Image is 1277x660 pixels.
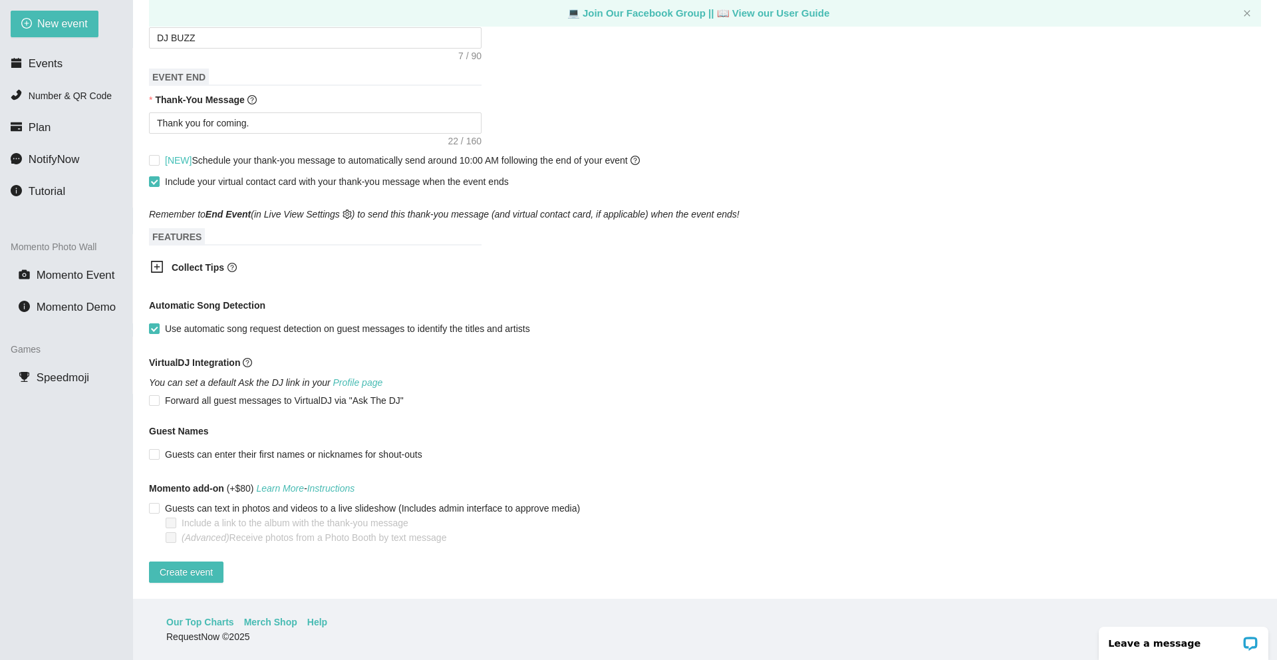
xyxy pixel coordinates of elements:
span: EVENT END [149,69,209,86]
span: Guests can enter their first names or nicknames for shout-outs [160,447,428,462]
span: plus-square [150,260,164,273]
i: You can set a default Ask the DJ link in your [149,377,382,388]
span: camera [19,269,30,280]
i: (Advanced) [182,532,229,543]
span: NotifyNow [29,153,79,166]
span: Plan [29,121,51,134]
b: Collect Tips [172,262,224,273]
span: question-circle [247,95,257,104]
span: Schedule your thank-you message to automatically send around 10:00 AM following the end of your e... [165,155,640,166]
a: Profile page [333,377,383,388]
b: Guest Names [149,426,208,436]
span: message [11,153,22,164]
span: question-circle [631,156,640,165]
div: RequestNow © 2025 [166,629,1240,644]
span: Events [29,57,63,70]
span: Guests can text in photos and videos to a live slideshow (Includes admin interface to approve media) [160,501,585,516]
textarea: DJ BUZZ [149,27,482,49]
span: New event [37,15,88,32]
div: Collect Tipsquestion-circle [140,252,472,285]
span: Speedmoji [37,371,89,384]
b: VirtualDJ Integration [149,357,240,368]
span: plus-circle [21,18,32,31]
span: FEATURES [149,228,205,246]
span: info-circle [11,185,22,196]
b: End Event [206,209,251,220]
span: question-circle [243,358,252,367]
i: Remember to (in Live View Settings ) to send this thank-you message (and virtual contact card, if... [149,209,740,220]
a: laptop View our User Guide [717,7,830,19]
span: Forward all guest messages to VirtualDJ via "Ask The DJ" [160,393,409,408]
span: close [1243,9,1251,17]
span: [NEW] [165,155,192,166]
button: plus-circleNew event [11,11,98,37]
span: phone [11,89,22,100]
span: Number & QR Code [29,90,112,101]
a: Merch Shop [244,615,297,629]
b: Thank-You Message [155,94,244,105]
b: Momento add-on [149,483,224,494]
a: Instructions [307,483,355,494]
button: close [1243,9,1251,18]
b: Automatic Song Detection [149,298,265,313]
span: info-circle [19,301,30,312]
span: Momento Demo [37,301,116,313]
span: Momento Event [37,269,115,281]
span: calendar [11,57,22,69]
a: Learn More [256,483,304,494]
span: Receive photos from a Photo Booth by text message [176,530,452,545]
a: Our Top Charts [166,615,234,629]
span: Create event [160,565,213,579]
span: Include a link to the album with the thank-you message [176,516,414,530]
span: setting [343,210,352,219]
span: question-circle [227,263,237,272]
a: Help [307,615,327,629]
span: credit-card [11,121,22,132]
span: Tutorial [29,185,65,198]
span: Use automatic song request detection on guest messages to identify the titles and artists [160,321,535,336]
a: laptop Join Our Facebook Group || [567,7,717,19]
span: trophy [19,371,30,383]
textarea: Thank you for coming. [149,112,482,134]
span: Include your virtual contact card with your thank-you message when the event ends [165,176,509,187]
span: laptop [717,7,730,19]
iframe: LiveChat chat widget [1090,618,1277,660]
span: laptop [567,7,580,19]
i: - [256,483,355,494]
button: Create event [149,562,223,583]
span: (+$80) [149,481,355,496]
